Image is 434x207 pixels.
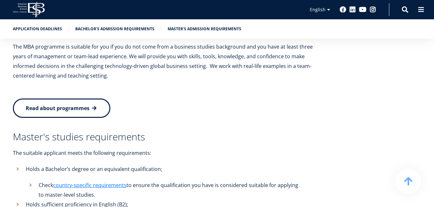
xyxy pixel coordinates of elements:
[349,6,356,13] a: Linkedin
[340,6,346,13] a: Facebook
[13,148,319,158] p: The suitable applicant meets the following requirements:
[13,99,110,118] a: Read about programmes
[13,26,62,32] a: Application deadlines
[168,26,241,32] a: Master's admission requirements
[53,180,126,190] a: country-specific requirements
[26,164,319,174] p: Holds a Bachelor’s degree or an equivalent qualification;
[13,42,319,80] p: The MBA programme is suitable for you if you do not come from a business studies background and y...
[13,132,319,142] h3: Master's studies requirements
[75,26,154,32] a: Bachelor's admission requirements
[26,105,89,112] span: Read about programmes
[359,6,366,13] a: Youtube
[39,180,319,200] p: Check to ensure the qualification you have is considered suitable for applying to master-level st...
[370,6,376,13] a: Instagram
